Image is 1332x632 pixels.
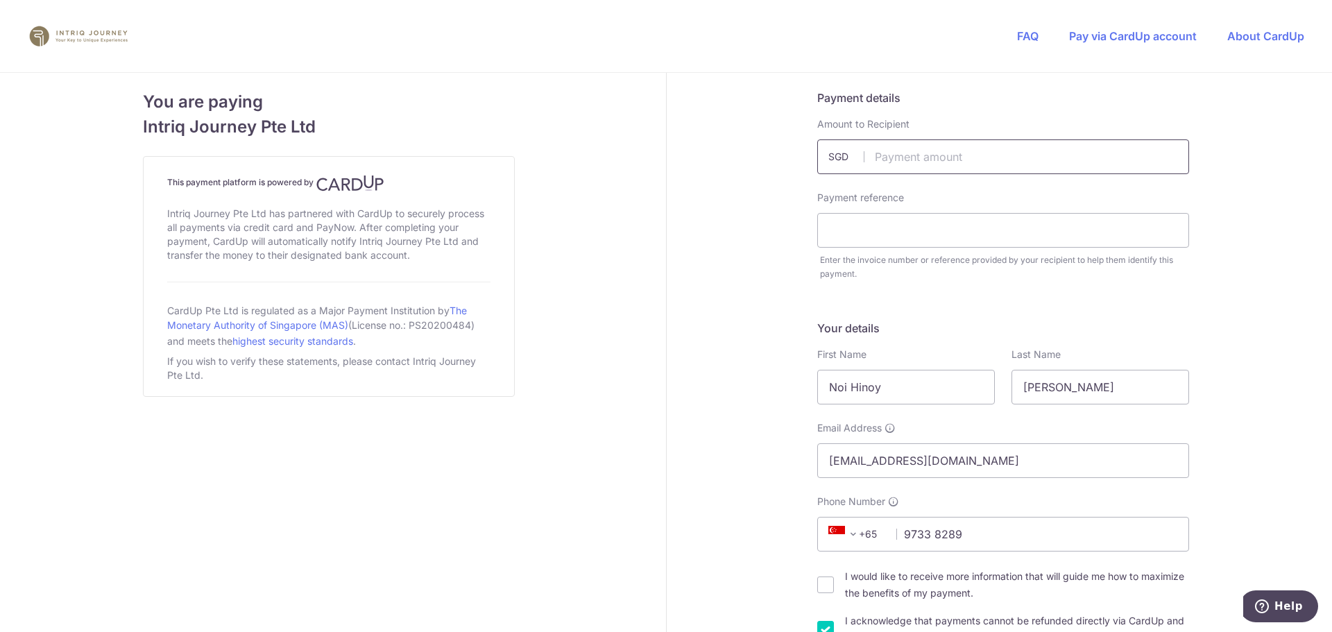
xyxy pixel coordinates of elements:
[817,320,1189,336] h5: Your details
[817,139,1189,174] input: Payment amount
[167,352,490,385] div: If you wish to verify these statements, please contact Intriq Journey Pte Ltd.
[143,114,515,139] span: Intriq Journey Pte Ltd
[143,89,515,114] span: You are paying
[817,89,1189,106] h5: Payment details
[817,117,910,131] label: Amount to Recipient
[817,370,995,404] input: First name
[828,526,862,543] span: +65
[828,150,864,164] span: SGD
[845,568,1189,601] label: I would like to receive more information that will guide me how to maximize the benefits of my pa...
[167,204,490,265] div: Intriq Journey Pte Ltd has partnered with CardUp to securely process all payments via credit card...
[232,335,353,347] a: highest security standards
[824,526,887,543] span: +65
[1011,370,1189,404] input: Last name
[1069,29,1197,43] a: Pay via CardUp account
[167,299,490,352] div: CardUp Pte Ltd is regulated as a Major Payment Institution by (License no.: PS20200484) and meets...
[817,191,904,205] label: Payment reference
[1227,29,1304,43] a: About CardUp
[316,175,384,191] img: CardUp
[1011,348,1061,361] label: Last Name
[820,253,1189,281] div: Enter the invoice number or reference provided by your recipient to help them identify this payment.
[817,348,866,361] label: First Name
[1243,590,1318,625] iframe: Opens a widget where you can find more information
[817,495,885,509] span: Phone Number
[167,175,490,191] h4: This payment platform is powered by
[817,421,882,435] span: Email Address
[1017,29,1039,43] a: FAQ
[817,443,1189,478] input: Email address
